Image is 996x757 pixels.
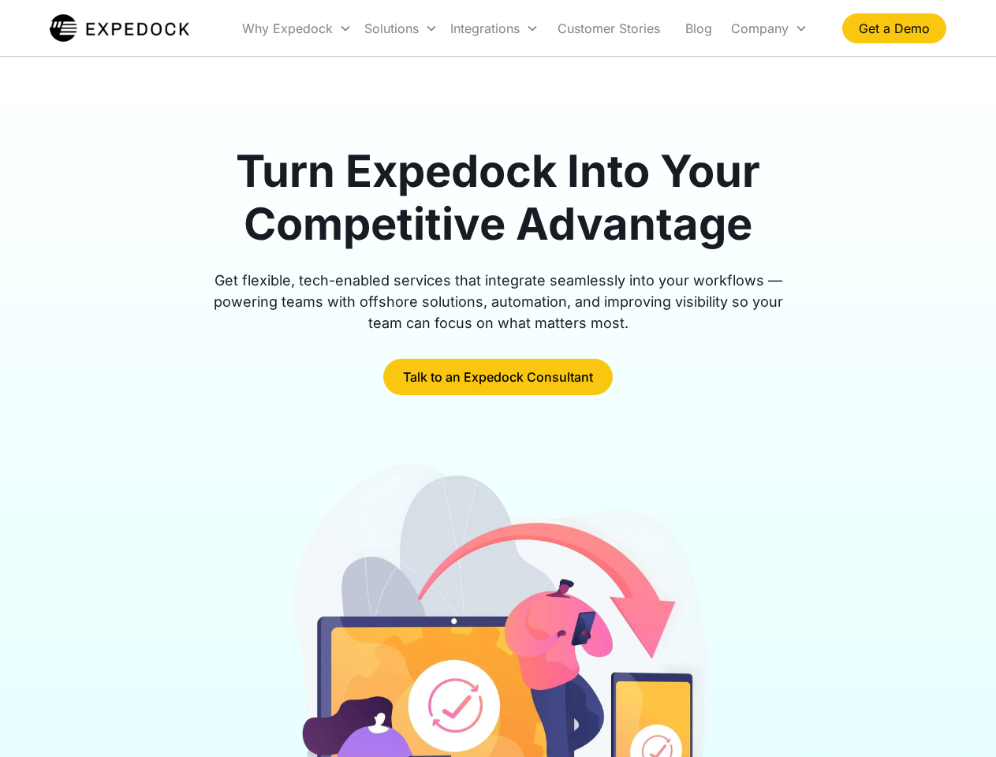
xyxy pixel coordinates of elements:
[725,2,814,55] div: Company
[673,2,725,55] a: Blog
[842,13,946,43] a: Get a Demo
[917,681,996,757] iframe: Chat Widget
[545,2,673,55] a: Customer Stories
[383,359,613,395] a: Talk to an Expedock Consultant
[358,2,444,55] div: Solutions
[444,2,545,55] div: Integrations
[236,2,358,55] div: Why Expedock
[50,13,189,44] img: Expedock Logo
[196,145,801,251] h1: Turn Expedock Into Your Competitive Advantage
[731,21,789,36] div: Company
[50,13,189,44] a: home
[242,21,333,36] div: Why Expedock
[450,21,520,36] div: Integrations
[196,270,801,334] div: Get flexible, tech-enabled services that integrate seamlessly into your workflows — powering team...
[364,21,419,36] div: Solutions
